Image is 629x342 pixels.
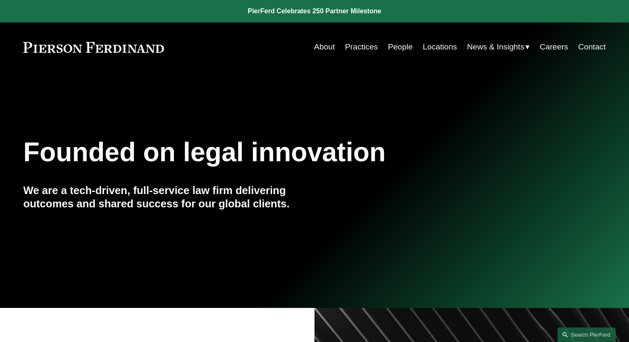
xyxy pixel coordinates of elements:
[23,137,509,167] h1: Founded on legal innovation
[557,327,616,342] a: Search this site
[467,39,530,55] a: folder dropdown
[467,40,525,54] span: News & Insights
[23,184,314,211] h4: We are a tech-driven, full-service law firm delivering outcomes and shared success for our global...
[314,39,335,55] a: About
[423,39,457,55] a: Locations
[578,39,606,55] a: Contact
[540,39,568,55] a: Careers
[345,39,378,55] a: Practices
[388,39,413,55] a: People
